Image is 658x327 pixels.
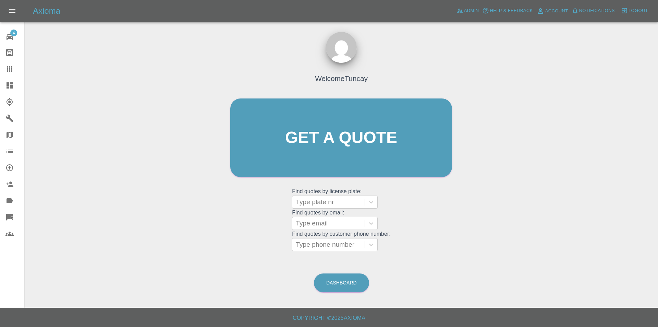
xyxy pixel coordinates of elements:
[315,73,368,84] h4: Welcome Tuncay
[464,7,479,15] span: Admin
[33,5,60,16] h5: Axioma
[292,210,390,230] grid: Find quotes by email:
[570,5,617,16] button: Notifications
[545,7,568,15] span: Account
[579,7,615,15] span: Notifications
[535,5,570,16] a: Account
[5,313,653,323] h6: Copyright © 2025 Axioma
[4,3,21,19] button: Open drawer
[455,5,481,16] a: Admin
[292,188,390,209] grid: Find quotes by license plate:
[480,5,534,16] button: Help & Feedback
[10,30,17,36] span: 4
[619,5,650,16] button: Logout
[292,231,390,251] grid: Find quotes by customer phone number:
[326,32,357,63] img: ...
[314,273,369,292] a: Dashboard
[230,98,452,177] a: Get a quote
[490,7,533,15] span: Help & Feedback
[629,7,648,15] span: Logout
